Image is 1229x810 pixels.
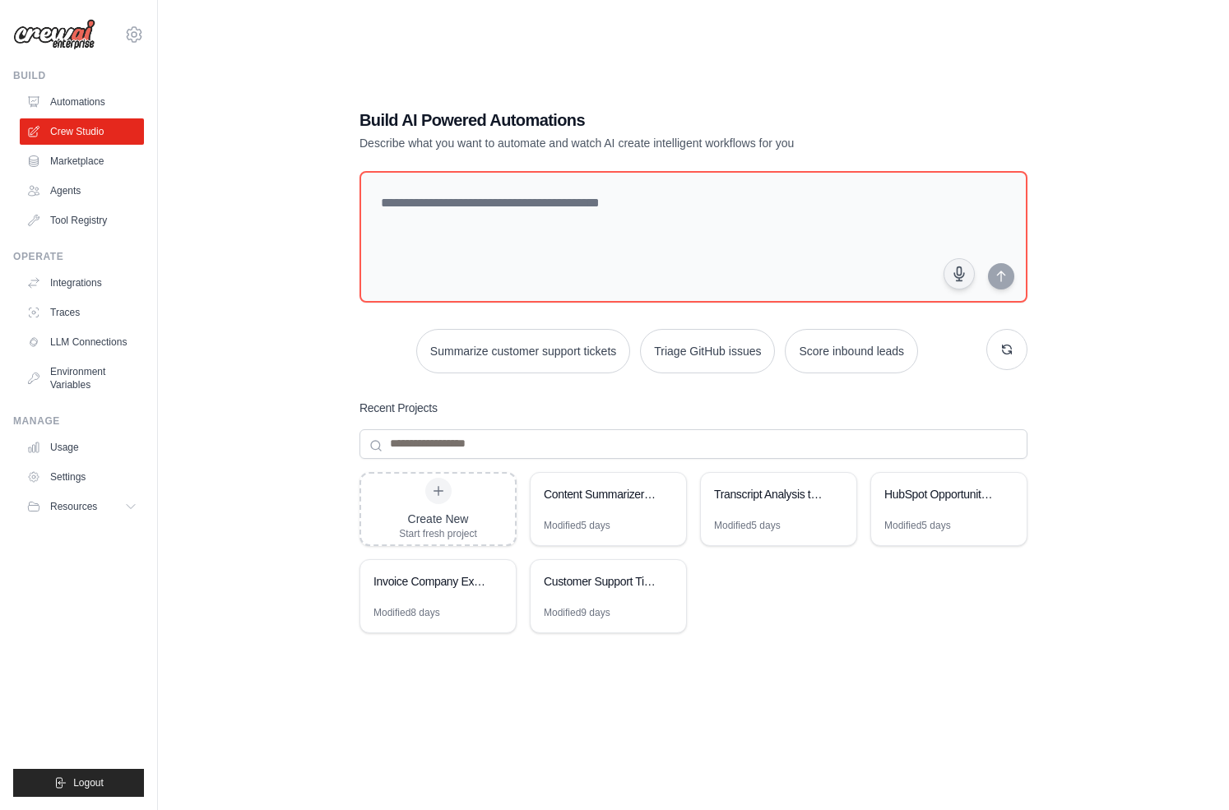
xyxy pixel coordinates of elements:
[50,500,97,513] span: Resources
[399,527,477,540] div: Start fresh project
[20,118,144,145] a: Crew Studio
[359,135,912,151] p: Describe what you want to automate and watch AI create intelligent workflows for you
[544,486,656,502] div: Content Summarizer & Google Sheets Storage
[884,519,951,532] div: Modified 5 days
[359,400,438,416] h3: Recent Projects
[714,519,781,532] div: Modified 5 days
[544,606,610,619] div: Modified 9 days
[20,464,144,490] a: Settings
[544,573,656,590] div: Customer Support Ticket Intelligence
[944,258,975,289] button: Click to speak your automation idea
[359,109,912,132] h1: Build AI Powered Automations
[20,89,144,115] a: Automations
[986,329,1027,370] button: Get new suggestions
[373,573,486,590] div: Invoice Company Extractor
[640,329,775,373] button: Triage GitHub issues
[20,207,144,234] a: Tool Registry
[20,359,144,398] a: Environment Variables
[399,511,477,527] div: Create New
[714,486,827,502] div: Transcript Analysis to Google Sheets
[20,178,144,204] a: Agents
[20,148,144,174] a: Marketplace
[20,299,144,326] a: Traces
[1147,731,1229,810] iframe: Chat Widget
[13,250,144,263] div: Operate
[20,493,144,520] button: Resources
[73,776,104,789] span: Logout
[373,606,440,619] div: Modified 8 days
[13,769,144,797] button: Logout
[13,19,95,50] img: Logo
[13,69,144,82] div: Build
[13,414,144,428] div: Manage
[884,486,997,502] div: HubSpot Opportunity Intelligence Automation
[20,434,144,461] a: Usage
[20,329,144,355] a: LLM Connections
[544,519,610,532] div: Modified 5 days
[785,329,918,373] button: Score inbound leads
[416,329,630,373] button: Summarize customer support tickets
[20,270,144,296] a: Integrations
